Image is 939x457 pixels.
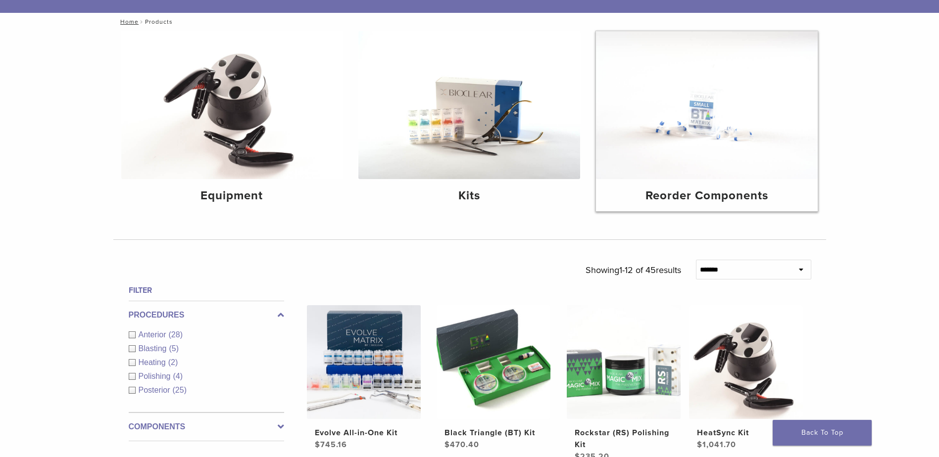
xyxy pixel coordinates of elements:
[117,18,139,25] a: Home
[358,31,580,179] img: Kits
[596,31,818,211] a: Reorder Components
[315,440,320,450] span: $
[445,440,479,450] bdi: 470.40
[113,13,826,31] nav: Products
[604,187,810,205] h4: Reorder Components
[121,31,343,179] img: Equipment
[586,260,681,280] p: Showing results
[773,420,872,446] a: Back To Top
[121,31,343,211] a: Equipment
[139,19,145,24] span: /
[169,330,183,339] span: (28)
[139,330,169,339] span: Anterior
[358,31,580,211] a: Kits
[173,372,183,380] span: (4)
[596,31,818,179] img: Reorder Components
[129,421,284,433] label: Components
[697,440,736,450] bdi: 1,041.70
[437,305,550,419] img: Black Triangle (BT) Kit
[306,305,422,451] a: Evolve All-in-One KitEvolve All-in-One Kit $745.16
[129,284,284,296] h4: Filter
[307,305,421,419] img: Evolve All-in-One Kit
[315,427,413,439] h2: Evolve All-in-One Kit
[173,386,187,394] span: (25)
[619,265,656,275] span: 1-12 of 45
[139,358,168,366] span: Heating
[129,187,335,205] h4: Equipment
[168,358,178,366] span: (2)
[697,427,795,439] h2: HeatSync Kit
[129,309,284,321] label: Procedures
[575,427,673,451] h2: Rockstar (RS) Polishing Kit
[436,305,551,451] a: Black Triangle (BT) KitBlack Triangle (BT) Kit $470.40
[689,305,804,451] a: HeatSync KitHeatSync Kit $1,041.70
[697,440,702,450] span: $
[445,427,543,439] h2: Black Triangle (BT) Kit
[445,440,450,450] span: $
[567,305,681,419] img: Rockstar (RS) Polishing Kit
[315,440,347,450] bdi: 745.16
[366,187,572,205] h4: Kits
[139,386,173,394] span: Posterior
[139,344,169,353] span: Blasting
[169,344,179,353] span: (5)
[689,305,803,419] img: HeatSync Kit
[139,372,173,380] span: Polishing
